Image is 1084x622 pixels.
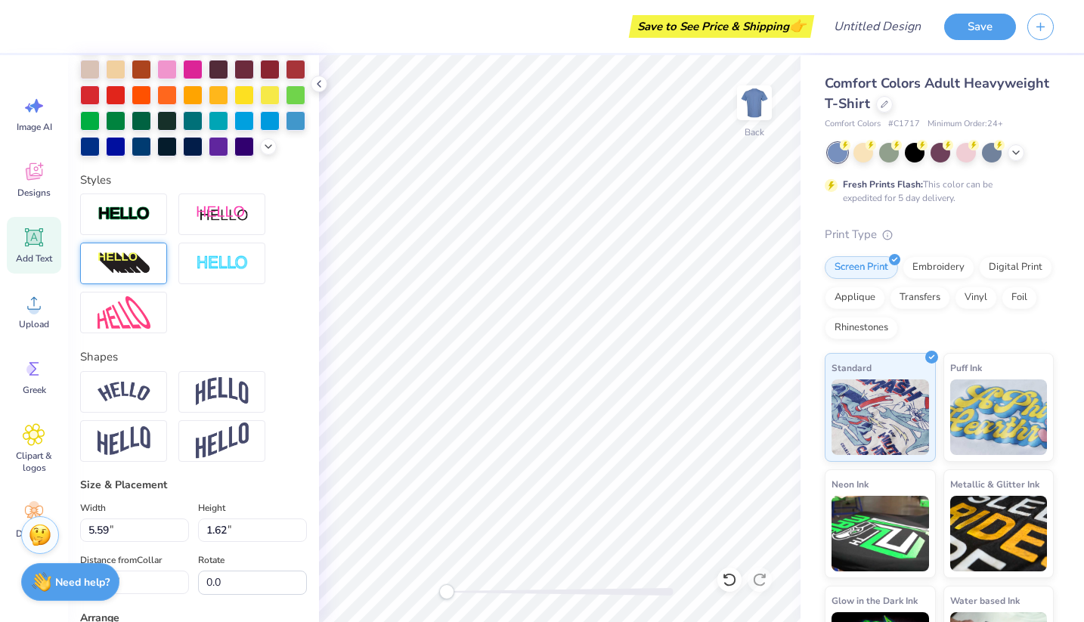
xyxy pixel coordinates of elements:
[825,118,881,131] span: Comfort Colors
[19,318,49,330] span: Upload
[196,255,249,272] img: Negative Space
[950,360,982,376] span: Puff Ink
[832,379,929,455] img: Standard
[196,422,249,460] img: Rise
[439,584,454,599] div: Accessibility label
[832,593,918,608] span: Glow in the Dark Ink
[9,450,59,474] span: Clipart & logos
[955,286,997,309] div: Vinyl
[825,256,898,279] div: Screen Print
[80,477,307,493] div: Size & Placement
[950,476,1039,492] span: Metallic & Glitter Ink
[950,496,1048,571] img: Metallic & Glitter Ink
[1002,286,1037,309] div: Foil
[832,360,872,376] span: Standard
[55,575,110,590] strong: Need help?
[23,384,46,396] span: Greek
[789,17,806,35] span: 👉
[979,256,1052,279] div: Digital Print
[80,172,111,189] label: Styles
[739,88,770,118] img: Back
[98,382,150,402] img: Arc
[98,426,150,456] img: Flag
[80,348,118,366] label: Shapes
[825,226,1054,243] div: Print Type
[80,499,106,517] label: Width
[928,118,1003,131] span: Minimum Order: 24 +
[890,286,950,309] div: Transfers
[950,593,1020,608] span: Water based Ink
[196,377,249,406] img: Arch
[17,187,51,199] span: Designs
[745,125,764,139] div: Back
[825,286,885,309] div: Applique
[832,496,929,571] img: Neon Ink
[16,528,52,540] span: Decorate
[98,296,150,329] img: Free Distort
[843,178,923,190] strong: Fresh Prints Flash:
[98,206,150,223] img: Stroke
[17,121,52,133] span: Image AI
[98,252,150,276] img: 3D Illusion
[843,178,1029,205] div: This color can be expedited for 5 day delivery.
[80,551,162,569] label: Distance from Collar
[16,252,52,265] span: Add Text
[825,317,898,339] div: Rhinestones
[198,499,225,517] label: Height
[633,15,810,38] div: Save to See Price & Shipping
[198,551,225,569] label: Rotate
[822,11,933,42] input: Untitled Design
[832,476,869,492] span: Neon Ink
[950,379,1048,455] img: Puff Ink
[196,205,249,224] img: Shadow
[944,14,1016,40] button: Save
[888,118,920,131] span: # C1717
[825,74,1049,113] span: Comfort Colors Adult Heavyweight T-Shirt
[903,256,974,279] div: Embroidery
